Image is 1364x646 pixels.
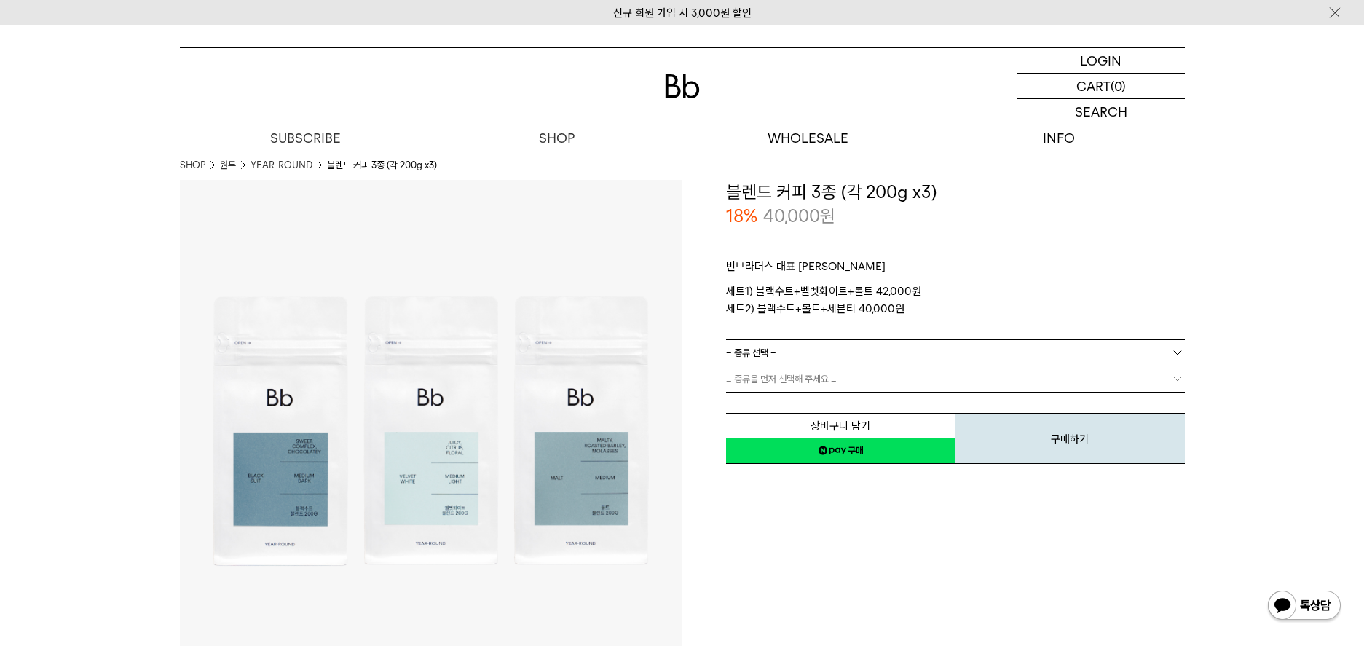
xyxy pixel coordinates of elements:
button: 구매하기 [955,413,1185,464]
p: 빈브라더스 대표 [PERSON_NAME] [726,258,1185,283]
a: 새창 [726,438,955,464]
span: = 종류 선택 = [726,340,776,366]
a: LOGIN [1017,48,1185,74]
p: (0) [1111,74,1126,98]
li: 블렌드 커피 3종 (각 200g x3) [327,158,437,173]
p: 세트1) 블랙수트+벨벳화이트+몰트 42,000원 세트2) 블랙수트+몰트+세븐티 40,000원 [726,283,1185,318]
h3: 블렌드 커피 3종 (각 200g x3) [726,180,1185,205]
p: INFO [934,125,1185,151]
p: 18% [726,204,757,229]
p: CART [1076,74,1111,98]
a: SHOP [180,158,205,173]
img: 로고 [665,74,700,98]
a: CART (0) [1017,74,1185,99]
a: SUBSCRIBE [180,125,431,151]
span: 원 [820,205,835,227]
p: LOGIN [1080,48,1121,73]
span: = 종류을 먼저 선택해 주세요 = [726,366,837,392]
a: 신규 회원 가입 시 3,000원 할인 [613,7,752,20]
img: 카카오톡 채널 1:1 채팅 버튼 [1266,589,1342,624]
a: YEAR-ROUND [251,158,312,173]
p: WHOLESALE [682,125,934,151]
a: SHOP [431,125,682,151]
p: 40,000 [763,204,835,229]
button: 장바구니 담기 [726,413,955,438]
p: SEARCH [1075,99,1127,125]
a: 원두 [220,158,236,173]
